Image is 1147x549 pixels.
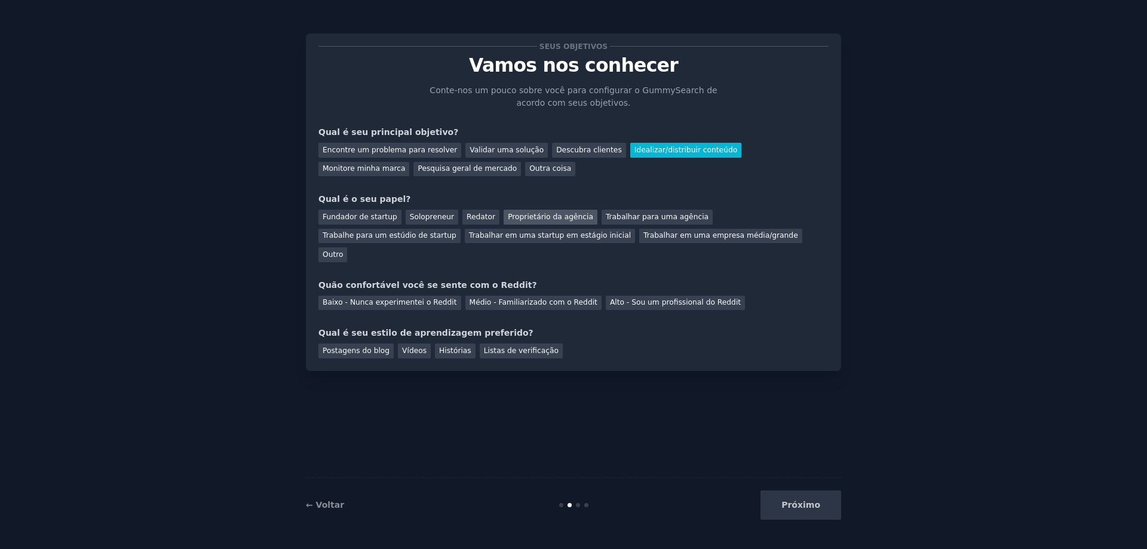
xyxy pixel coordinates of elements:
[643,231,798,240] font: Trabalhar em uma empresa média/grande
[467,213,495,221] font: Redator
[318,328,533,338] font: Qual é seu estilo de aprendizagem preferido?
[430,85,717,108] font: Conte-nos um pouco sobre você para configurar o GummySearch de acordo com seus objetivos.
[323,146,457,154] font: Encontre um problema para resolver
[306,500,344,510] a: ← Voltar
[410,213,454,221] font: Solopreneur
[439,346,471,355] font: Histórias
[323,250,343,259] font: Outro
[323,213,397,221] font: Fundador de startup
[470,298,597,306] font: Médio - Familiarizado com o Reddit
[418,164,517,173] font: Pesquisa geral de mercado
[323,231,456,240] font: Trabalhe para um estúdio de startup
[606,213,709,221] font: Trabalhar para uma agência
[318,194,410,204] font: Qual é o seu papel?
[318,127,458,137] font: Qual é seu principal objetivo?
[469,54,678,76] font: Vamos nos conhecer
[470,146,544,154] font: Validar uma solução
[323,346,390,355] font: Postagens do blog
[323,164,405,173] font: Monitore minha marca
[610,298,741,306] font: Alto - Sou um profissional do Reddit
[323,298,457,306] font: Baixo - Nunca experimentei o Reddit
[556,146,622,154] font: Descubra clientes
[529,164,571,173] font: Outra coisa
[469,231,631,240] font: Trabalhar em uma startup em estágio inicial
[508,213,593,221] font: Proprietário da agência
[484,346,559,355] font: Listas de verificação
[318,280,537,290] font: Quão confortável você se sente com o Reddit?
[539,42,608,51] font: Seus objetivos
[402,346,427,355] font: Vídeos
[634,146,737,154] font: Idealizar/distribuir conteúdo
